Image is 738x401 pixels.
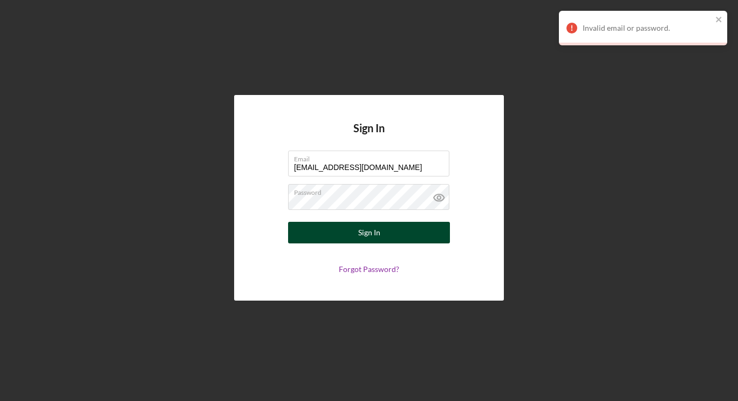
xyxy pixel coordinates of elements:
button: close [715,15,723,25]
button: Sign In [288,222,450,243]
h4: Sign In [353,122,385,151]
label: Email [294,151,449,163]
a: Forgot Password? [339,264,399,274]
label: Password [294,185,449,196]
div: Invalid email or password. [583,24,712,32]
div: Sign In [358,222,380,243]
